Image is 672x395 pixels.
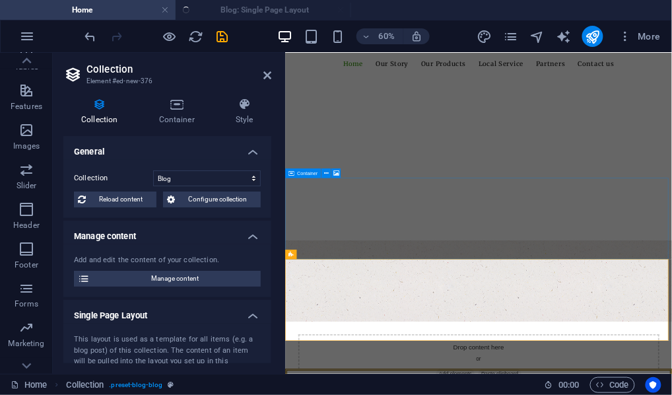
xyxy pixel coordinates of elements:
[218,98,271,126] h4: Style
[215,29,230,44] i: Save (Ctrl+S)
[13,220,40,231] p: Header
[582,26,603,47] button: publish
[477,28,492,44] button: design
[83,29,98,44] i: Undo: Insert preset assets (Ctrl+Z)
[556,29,571,44] i: AI Writer
[141,98,218,126] h4: Container
[545,377,580,393] h6: Session time
[646,377,661,393] button: Usercentrics
[17,180,37,191] p: Slider
[376,28,397,44] h6: 60%
[94,271,257,287] span: Manage content
[614,26,666,47] button: More
[503,28,519,44] button: pages
[188,28,204,44] button: reload
[568,380,570,390] span: :
[63,136,271,160] h4: General
[189,29,204,44] i: Reload page
[11,101,42,112] p: Features
[11,377,47,393] a: Click to cancel selection. Double-click to open Pages
[74,255,261,266] div: Add and edit the content of your collection.
[8,339,44,349] p: Marketing
[297,171,318,176] span: Container
[596,377,629,393] span: Code
[215,28,230,44] button: save
[67,377,104,393] span: Click to select. Double-click to edit
[162,28,178,44] button: Click here to leave preview mode and continue editing
[168,381,174,388] i: This element is a customizable preset
[90,192,152,207] span: Reload content
[590,377,635,393] button: Code
[529,28,545,44] button: navigator
[74,334,261,378] div: This layout is used as a template for all items (e.g. a blog post) of this collection. The conten...
[63,98,141,126] h4: Collection
[86,75,245,87] h3: Element #ed-new-376
[477,29,492,44] i: Design (Ctrl+Alt+Y)
[74,192,156,207] button: Reload content
[356,28,403,44] button: 60%
[67,377,174,393] nav: breadcrumb
[63,221,271,244] h4: Manage content
[179,192,257,207] span: Configure collection
[110,377,163,393] span: . preset-blog-blog
[86,63,271,75] h2: Collection
[15,299,38,310] p: Forms
[503,29,518,44] i: Pages (Ctrl+Alt+S)
[619,30,661,43] span: More
[529,29,545,44] i: Navigator
[585,29,600,44] i: Publish
[74,170,153,186] label: Collection
[13,141,40,151] p: Images
[74,271,261,287] button: Manage content
[15,260,38,270] p: Footer
[556,28,572,44] button: text_generator
[83,28,98,44] button: undo
[558,377,579,393] span: 00 00
[63,300,271,324] h4: Single Page Layout
[163,192,261,207] button: Configure collection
